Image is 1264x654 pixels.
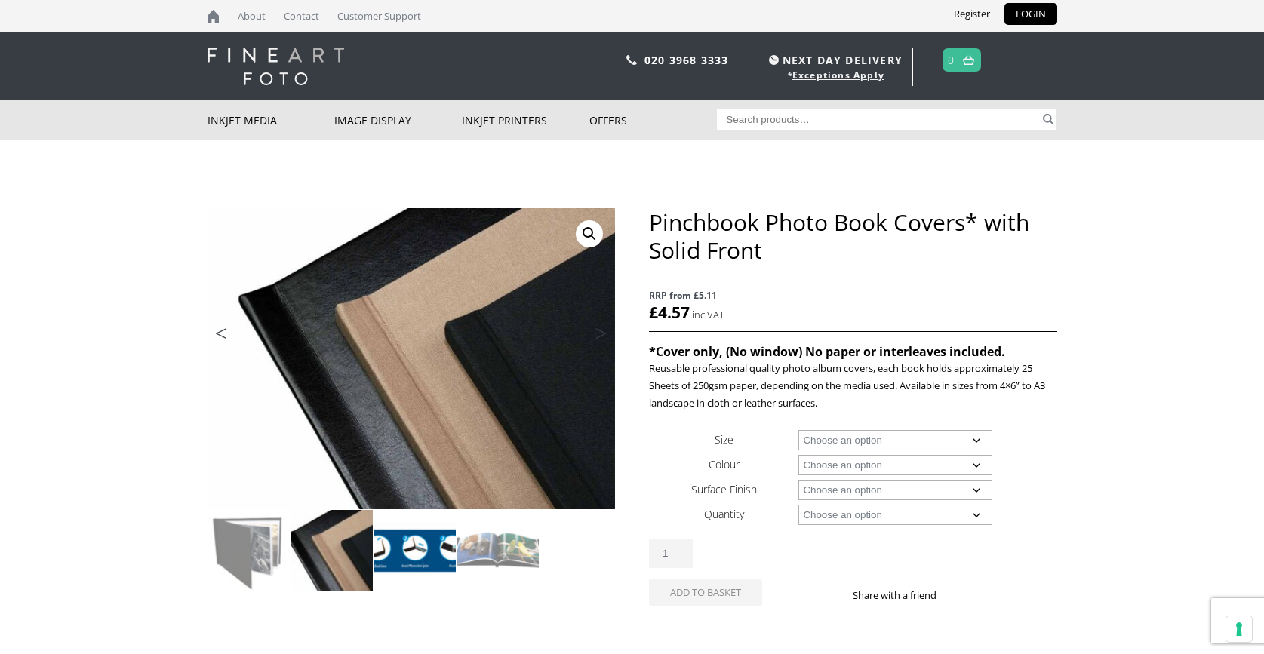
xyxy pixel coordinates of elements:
a: 0 [948,49,955,71]
button: Add to basket [649,579,762,606]
p: Share with a friend [853,587,955,604]
a: Inkjet Printers [462,100,589,140]
label: Colour [709,457,740,471]
a: LOGIN [1004,3,1057,25]
input: Search products… [717,109,1040,130]
img: logo-white.svg [208,48,344,85]
img: Pinchbook Photo Book Covers* with Solid Front [208,510,290,591]
a: Image Display [334,100,462,140]
img: Pinchbook Photo Book Covers* with Solid Front - Image 4 [457,510,539,591]
label: Surface Finish [691,482,757,496]
span: RRP from £5.11 [649,287,1056,304]
img: Pinchbook Photo Book Covers* with Solid Front - Image 3 [374,510,456,591]
a: Register [943,3,1001,25]
a: 020 3968 3333 [644,53,729,67]
a: Inkjet Media [208,100,335,140]
img: facebook sharing button [955,589,967,601]
label: Size [715,432,733,447]
span: NEXT DAY DELIVERY [765,51,903,69]
p: Reusable professional quality photo album covers, each book holds approximately 25 Sheets of 250g... [649,360,1056,412]
a: View full-screen image gallery [576,220,603,247]
img: time.svg [769,55,779,65]
img: basket.svg [963,55,974,65]
h1: Pinchbook Photo Book Covers* with Solid Front [649,208,1056,264]
img: Pinchbook Photo Book Covers* with Solid Front - Image 2 [291,510,373,591]
span: £ [649,302,658,323]
h4: *Cover only, (No window) No paper or interleaves included. [649,343,1056,360]
img: phone.svg [626,55,637,65]
img: twitter sharing button [973,589,985,601]
img: email sharing button [991,589,1003,601]
a: Offers [589,100,717,140]
button: Your consent preferences for tracking technologies [1226,616,1252,642]
label: Quantity [704,507,744,521]
bdi: 4.57 [649,302,690,323]
button: Search [1040,109,1057,130]
input: Product quantity [649,539,693,568]
a: Exceptions Apply [792,69,884,81]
